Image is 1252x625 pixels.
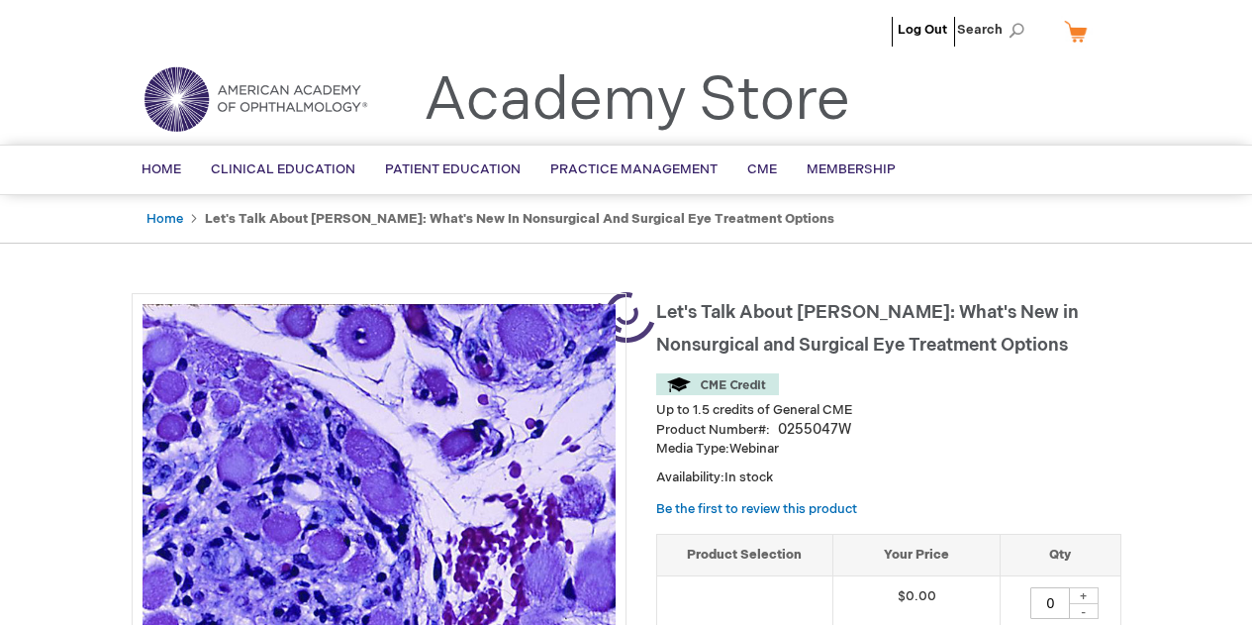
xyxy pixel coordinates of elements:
a: Academy Store [424,65,850,137]
p: Availability: [656,469,1121,487]
span: In stock [724,469,773,485]
img: CME Credit [656,373,779,395]
span: Let's Talk About [PERSON_NAME]: What's New in Nonsurgical and Surgical Eye Treatment Options [656,302,1079,356]
span: Membership [807,161,896,177]
span: Clinical Education [211,161,355,177]
a: Log Out [898,22,947,38]
span: Practice Management [550,161,718,177]
div: 0255047W [778,420,851,440]
span: Patient Education [385,161,521,177]
p: Webinar [656,440,1121,459]
li: Up to 1.5 credits of General CME [656,401,1121,420]
span: Home [142,161,181,177]
a: Home [146,211,183,227]
th: Your Price [832,535,1001,576]
a: Be the first to review this product [656,501,857,517]
div: + [1069,587,1099,604]
strong: Media Type: [656,441,729,457]
div: - [1069,603,1099,619]
strong: Let's Talk About [PERSON_NAME]: What's New in Nonsurgical and Surgical Eye Treatment Options [205,211,834,227]
span: CME [747,161,777,177]
strong: Product Number [656,422,770,438]
span: Search [957,10,1032,50]
th: Qty [1001,535,1120,576]
input: Qty [1030,587,1070,619]
th: Product Selection [657,535,833,576]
